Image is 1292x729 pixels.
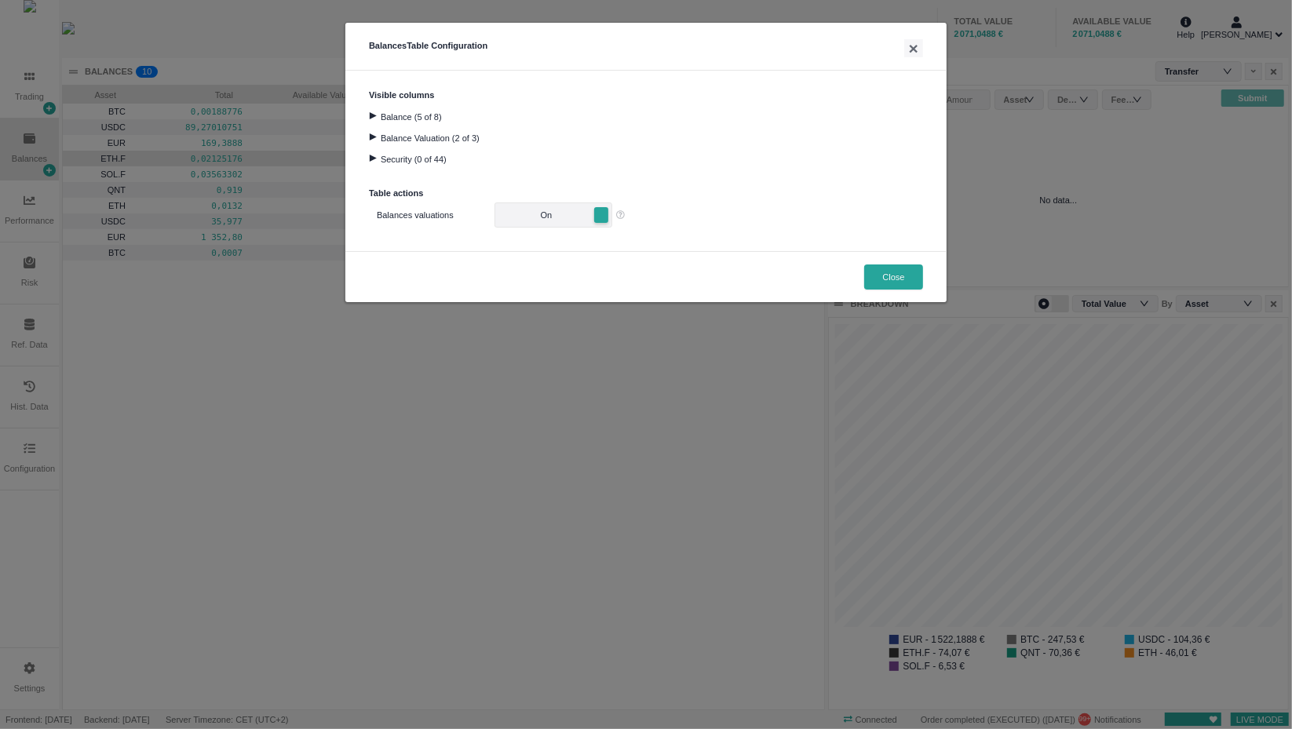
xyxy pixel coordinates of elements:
[369,126,923,148] div: Balance Valuation (2 of 3)
[377,206,495,224] label: Balances valuations
[369,173,923,199] h3: Table actions
[864,264,923,290] button: Close
[904,39,923,57] button: ×
[369,105,923,126] div: Balance (5 of 8)
[369,39,923,57] h5: Balances Table Configuration
[369,90,923,100] h3: Visible columns
[369,148,923,169] div: Security (0 of 44)
[500,207,593,223] span: On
